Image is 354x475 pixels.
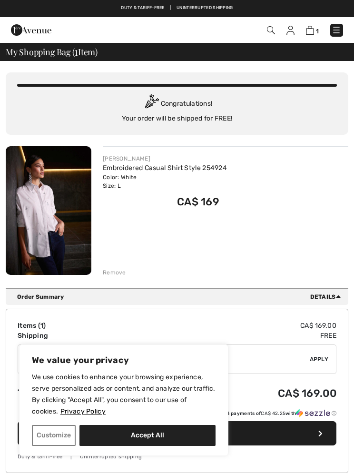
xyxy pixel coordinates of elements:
[18,378,132,409] td: Total
[261,411,285,416] span: CA$ 42.25
[18,331,132,341] td: Shipping
[177,195,219,208] span: CA$ 169
[18,421,336,445] button: Proceed to Checkout
[316,28,319,35] span: 1
[32,372,216,417] p: We use cookies to enhance your browsing experience, serve personalized ads or content, and analyz...
[6,48,98,56] span: My Shopping Bag ( Item)
[286,26,295,35] img: My Info
[17,94,337,123] div: Congratulations! Your order will be shipped for FREE!
[18,345,310,374] input: Promo code
[32,354,216,366] p: We value your privacy
[6,146,91,275] img: Embroidered Casual Shirt Style 254924
[19,344,228,456] div: We value your privacy
[103,173,227,190] div: Color: White Size: L
[103,164,227,172] a: Embroidered Casual Shirt Style 254924
[75,46,78,57] span: 1
[103,268,126,277] div: Remove
[32,425,76,446] button: Customize
[11,26,51,34] a: 1ère Avenue
[18,409,336,421] div: or 4 payments ofCA$ 42.25withSezzle Click to learn more about Sezzle
[306,25,319,35] a: 1
[17,293,344,301] div: Order Summary
[132,331,336,341] td: Free
[79,425,216,446] button: Accept All
[220,409,336,418] div: or 4 payments of with
[332,25,341,35] img: Menu
[310,355,329,364] span: Apply
[142,94,161,113] img: Congratulation2.svg
[132,321,336,331] td: CA$ 169.00
[132,378,336,409] td: CA$ 169.00
[296,409,330,417] img: Sezzle
[103,154,227,163] div: [PERSON_NAME]
[18,453,336,461] div: Duty & tariff-free | Uninterrupted shipping
[18,321,132,331] td: Items ( )
[40,322,43,330] span: 1
[267,26,275,34] img: Search
[310,293,344,301] span: Details
[306,26,314,35] img: Shopping Bag
[60,407,106,416] a: Privacy Policy
[11,20,51,40] img: 1ère Avenue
